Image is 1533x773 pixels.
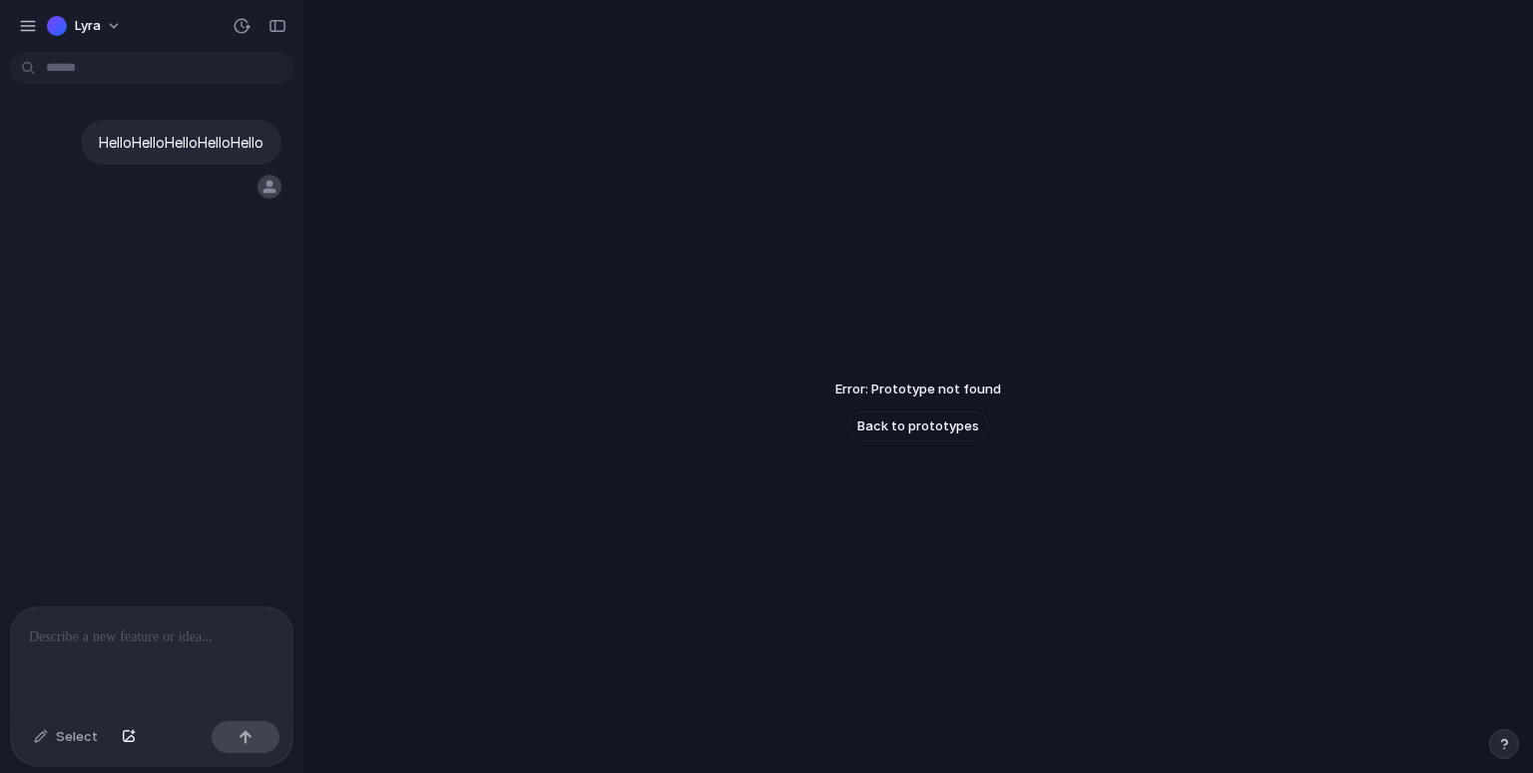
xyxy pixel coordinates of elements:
p: HelloHelloHelloHelloHello [99,132,263,153]
button: Lyra [39,10,132,42]
span: Lyra [75,16,101,36]
span: Error: Prototype not found [835,380,1001,399]
span: Back to prototypes [857,416,979,436]
a: Back to prototypes [847,411,989,441]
